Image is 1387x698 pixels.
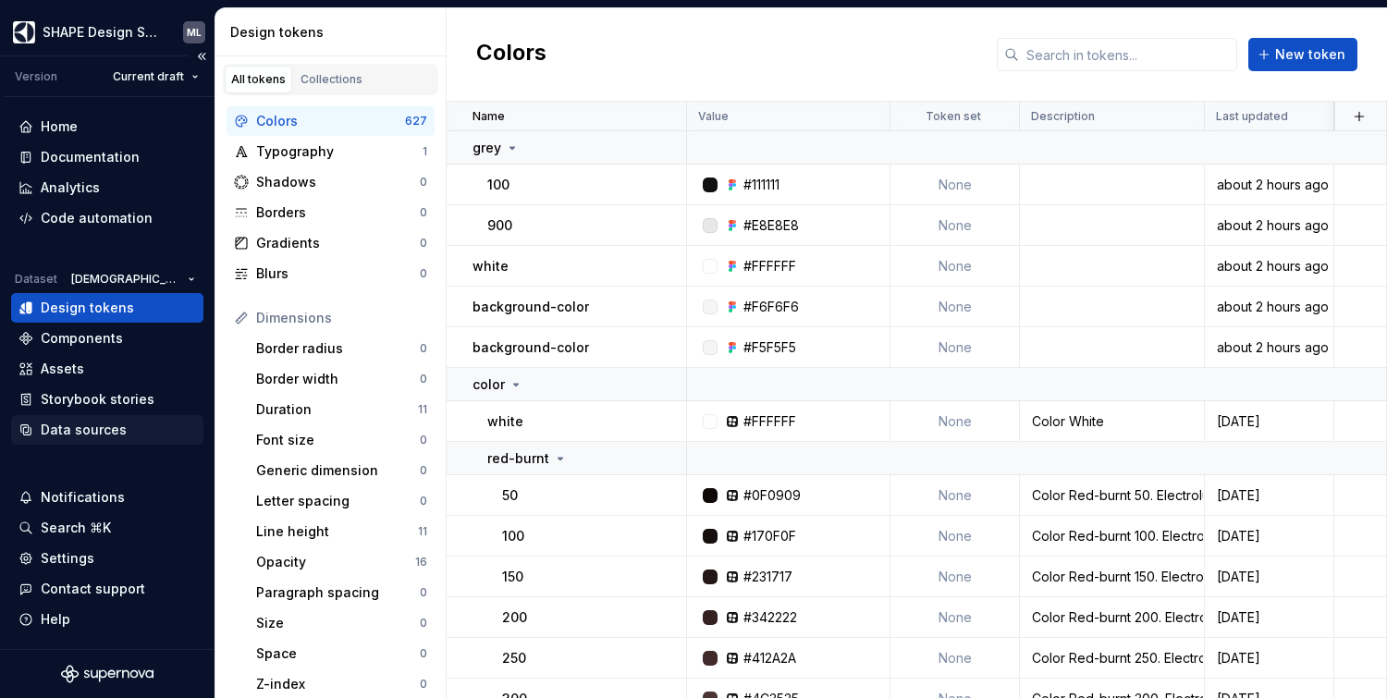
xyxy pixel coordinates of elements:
div: Shadows [256,173,420,191]
a: Components [11,324,203,353]
div: 0 [420,205,427,220]
p: 50 [502,486,518,505]
p: 100 [487,176,509,194]
div: #F5F5F5 [743,338,796,357]
div: 0 [420,433,427,447]
div: #231717 [743,568,792,586]
a: Colors627 [227,106,435,136]
div: Assets [41,360,84,378]
div: 0 [420,175,427,190]
a: Analytics [11,173,203,202]
button: Notifications [11,483,203,512]
div: #170F0F [743,527,796,545]
div: Dataset [15,272,57,287]
div: Components [41,329,123,348]
div: [DATE] [1206,608,1332,627]
div: about 2 hours ago [1206,298,1332,316]
div: 0 [420,677,427,692]
div: SHAPE Design System [43,23,161,42]
div: Home [41,117,78,136]
div: Help [41,610,70,629]
div: Settings [41,549,94,568]
a: Assets [11,354,203,384]
a: Typography1 [227,137,435,166]
div: Border width [256,370,420,388]
div: Version [15,69,57,84]
div: about 2 hours ago [1206,216,1332,235]
div: Analytics [41,178,100,197]
span: Current draft [113,69,184,84]
a: Borders0 [227,198,435,227]
div: Border radius [256,339,420,358]
td: None [890,165,1020,205]
div: Size [256,614,420,632]
div: Gradients [256,234,420,252]
div: 11 [418,402,427,417]
div: Documentation [41,148,140,166]
p: Last updated [1216,109,1288,124]
div: Line height [256,522,418,541]
a: Code automation [11,203,203,233]
a: Supernova Logo [61,665,153,683]
button: SHAPE Design SystemML [4,12,211,52]
div: Design tokens [230,23,438,42]
div: #412A2A [743,649,796,667]
span: [DEMOGRAPHIC_DATA] [71,272,180,287]
p: 100 [502,527,524,545]
a: Duration11 [249,395,435,424]
a: Storybook stories [11,385,203,414]
a: Space0 [249,639,435,668]
div: 627 [405,114,427,129]
div: about 2 hours ago [1206,338,1332,357]
div: Borders [256,203,420,222]
p: 900 [487,216,512,235]
div: ML [187,25,202,40]
div: 0 [420,616,427,631]
div: 11 [418,524,427,539]
button: Current draft [104,64,207,90]
td: None [890,557,1020,597]
p: background-color [473,298,589,316]
td: None [890,516,1020,557]
div: Typography [256,142,423,161]
div: Paragraph spacing [256,583,420,602]
div: Color Red-burnt 150. Electrolux. [1021,568,1203,586]
td: None [890,401,1020,442]
div: Design tokens [41,299,134,317]
h2: Colors [476,38,546,71]
a: Design tokens [11,293,203,323]
div: Font size [256,431,420,449]
div: Blurs [256,264,420,283]
p: Name [473,109,505,124]
a: Border width0 [249,364,435,394]
div: 0 [420,266,427,281]
span: New token [1275,45,1345,64]
div: Z-index [256,675,420,693]
p: Value [698,109,729,124]
div: Color Red-burnt 250. Electrolux. [1021,649,1203,667]
a: Gradients0 [227,228,435,258]
a: Home [11,112,203,141]
div: about 2 hours ago [1206,176,1332,194]
div: All tokens [231,72,286,87]
p: white [487,412,523,431]
td: None [890,287,1020,327]
button: Search ⌘K [11,513,203,543]
div: Duration [256,400,418,419]
div: Letter spacing [256,492,420,510]
button: Contact support [11,574,203,604]
a: Blurs0 [227,259,435,288]
div: [DATE] [1206,649,1332,667]
p: Token set [926,109,981,124]
div: #E8E8E8 [743,216,799,235]
td: None [890,638,1020,679]
div: 0 [420,463,427,478]
div: [DATE] [1206,412,1332,431]
td: None [890,597,1020,638]
div: #FFFFFF [743,257,796,276]
p: white [473,257,509,276]
div: Colors [256,112,405,130]
a: Paragraph spacing0 [249,578,435,607]
p: background-color [473,338,589,357]
div: 0 [420,372,427,386]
